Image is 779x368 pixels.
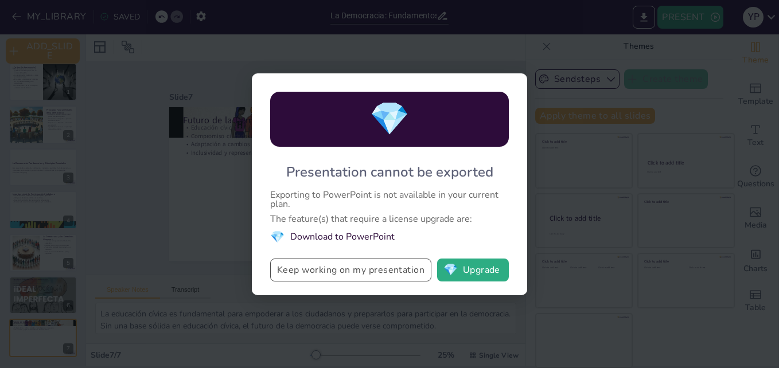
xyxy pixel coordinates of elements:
[270,259,431,281] button: Keep working on my presentation
[437,259,509,281] button: diamondUpgrade
[286,163,493,181] div: Presentation cannot be exported
[270,190,509,209] div: Exporting to PowerPoint is not available in your current plan.
[270,229,285,245] span: diamond
[443,264,458,276] span: diamond
[369,97,410,141] span: diamond
[270,229,509,245] li: Download to PowerPoint
[270,214,509,224] div: The feature(s) that require a license upgrade are:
